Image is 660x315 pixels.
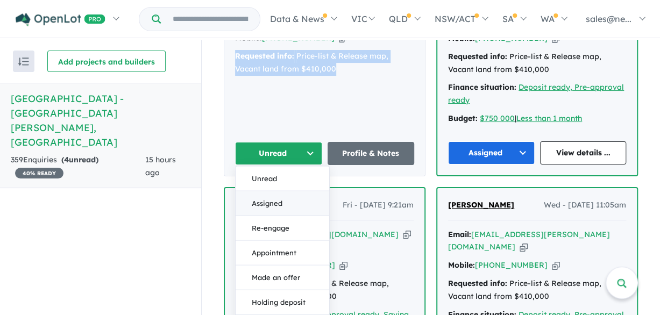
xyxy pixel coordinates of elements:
a: $750 000 [480,113,515,123]
a: Less than 1 month [516,113,582,123]
strong: Mobile: [448,260,475,270]
button: Copy [552,260,560,271]
span: sales@ne... [586,13,631,24]
a: [PHONE_NUMBER] [475,260,548,270]
button: Assigned [448,141,535,164]
img: sort.svg [18,58,29,66]
button: Appointment [236,240,329,265]
img: Openlot PRO Logo White [16,13,105,26]
div: 359 Enquir ies [11,154,145,180]
strong: Requested info: [235,51,294,61]
span: Wed - [DATE] 11:05am [544,199,626,212]
a: [PHONE_NUMBER] [262,33,335,42]
span: Fri - [DATE] 9:21am [343,199,414,212]
button: Made an offer [236,265,329,290]
div: Price-list & Release map, Vacant land from $410,000 [448,51,626,76]
strong: Finance situation: [448,82,516,92]
span: 4 [64,155,69,164]
a: Profile & Notes [328,142,415,165]
div: | [448,112,626,125]
strong: Email: [448,230,471,239]
button: Unread [235,142,322,165]
button: Copy [403,229,411,240]
strong: Requested info: [448,278,507,288]
a: [PERSON_NAME] [448,199,514,212]
strong: Mobile: [235,33,262,42]
strong: Requested info: [448,52,507,61]
strong: Budget: [448,113,478,123]
a: [EMAIL_ADDRESS][PERSON_NAME][DOMAIN_NAME] [448,230,610,252]
button: Assigned [236,191,329,216]
strong: Mobile: [448,33,475,43]
button: Holding deposit [236,290,329,314]
input: Try estate name, suburb, builder or developer [163,8,258,31]
div: Price-list & Release map, Vacant land from $410,000 [448,277,626,303]
strong: ( unread) [61,155,98,164]
h5: [GEOGRAPHIC_DATA] - [GEOGRAPHIC_DATA][PERSON_NAME] , [GEOGRAPHIC_DATA] [11,91,190,149]
button: Re-engage [236,216,329,240]
span: 15 hours ago [145,155,176,177]
button: Copy [339,260,347,271]
a: Deposit ready, Pre-approval ready [448,82,624,105]
a: [PHONE_NUMBER] [475,33,548,43]
button: Add projects and builders [47,51,166,72]
div: Price-list & Release map, Vacant land from $410,000 [235,50,414,76]
span: [PERSON_NAME] [448,200,514,210]
span: 40 % READY [15,168,63,178]
button: Copy [520,241,528,253]
button: Unread [236,166,329,191]
a: View details ... [540,141,627,164]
